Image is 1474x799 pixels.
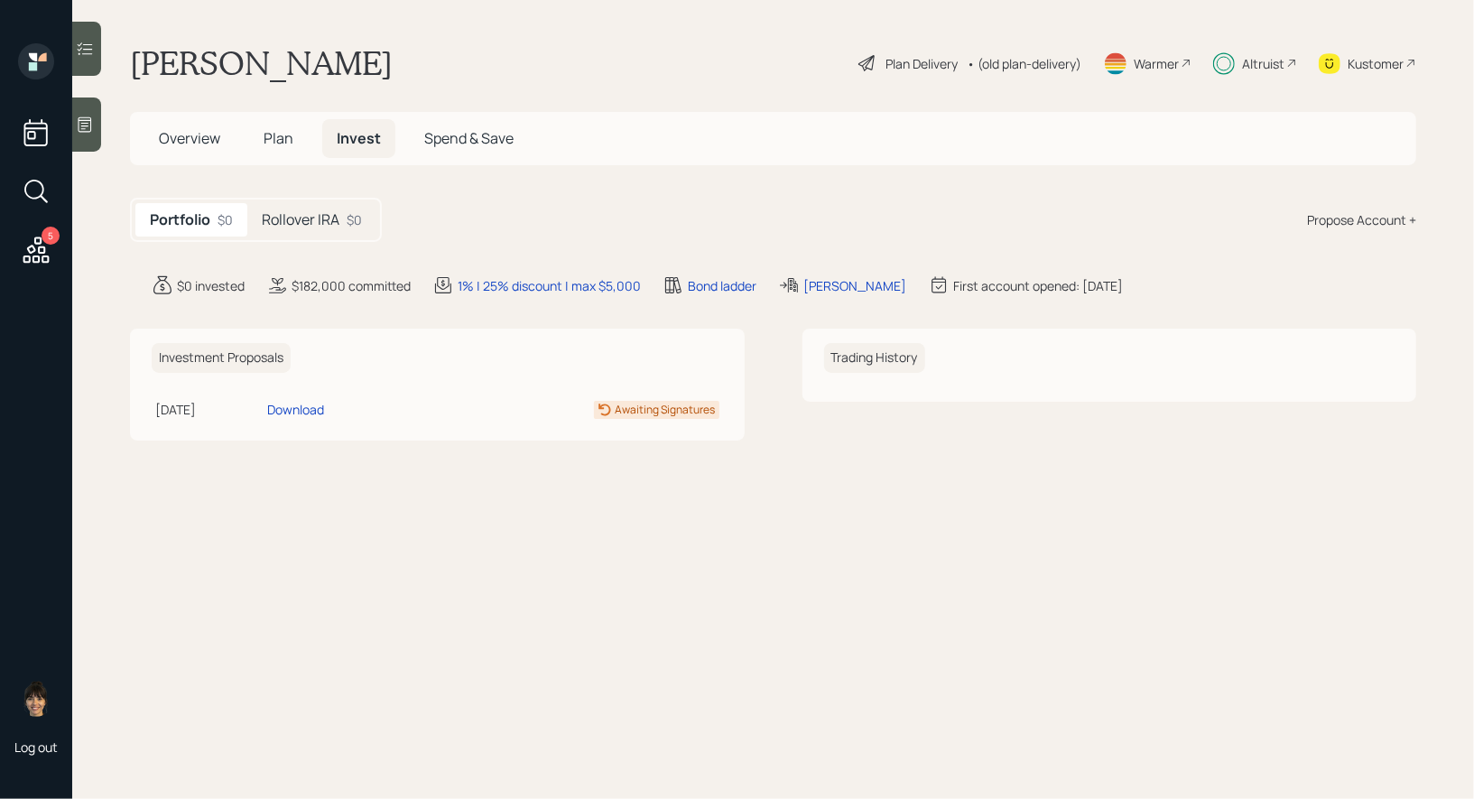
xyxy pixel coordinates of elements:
h5: Portfolio [150,211,210,228]
div: $0 invested [177,276,245,295]
div: Warmer [1134,54,1179,73]
div: $0 [347,210,362,229]
div: $182,000 committed [292,276,411,295]
div: Propose Account + [1307,210,1416,229]
div: Bond ladder [688,276,756,295]
h6: Trading History [824,343,925,373]
div: 5 [42,227,60,245]
span: Spend & Save [424,128,514,148]
div: Log out [14,739,58,756]
span: Overview [159,128,220,148]
span: Plan [264,128,293,148]
span: Invest [337,128,381,148]
div: First account opened: [DATE] [953,276,1123,295]
div: [PERSON_NAME] [803,276,906,295]
h5: Rollover IRA [262,211,339,228]
div: • (old plan-delivery) [967,54,1081,73]
div: $0 [218,210,233,229]
h1: [PERSON_NAME] [130,43,393,83]
div: Awaiting Signatures [616,402,716,418]
div: Altruist [1242,54,1284,73]
div: 1% | 25% discount | max $5,000 [458,276,641,295]
div: [DATE] [155,400,260,419]
div: Plan Delivery [885,54,958,73]
div: Kustomer [1348,54,1404,73]
h6: Investment Proposals [152,343,291,373]
img: treva-nostdahl-headshot.png [18,681,54,717]
div: Download [267,400,324,419]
